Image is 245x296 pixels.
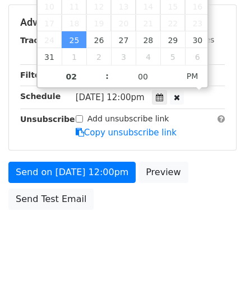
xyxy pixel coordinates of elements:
a: Send Test Email [8,189,94,210]
label: Add unsubscribe link [87,113,169,125]
span: August 31, 2025 [38,48,62,65]
span: September 5, 2025 [160,48,185,65]
span: August 28, 2025 [136,31,160,48]
span: : [105,65,109,87]
span: August 25, 2025 [62,31,86,48]
a: Copy unsubscribe link [76,128,177,138]
span: August 24, 2025 [38,31,62,48]
span: August 17, 2025 [38,15,62,31]
strong: Unsubscribe [20,115,75,124]
span: August 23, 2025 [185,15,210,31]
span: September 4, 2025 [136,48,160,65]
strong: Filters [20,71,49,79]
input: Minute [109,65,177,88]
span: Click to toggle [177,65,208,87]
span: [DATE] 12:00pm [76,92,145,102]
h5: Advanced [20,16,225,29]
span: September 3, 2025 [111,48,136,65]
span: August 20, 2025 [111,15,136,31]
span: August 21, 2025 [136,15,160,31]
span: September 2, 2025 [86,48,111,65]
iframe: Chat Widget [189,242,245,296]
strong: Schedule [20,92,61,101]
a: Send on [DATE] 12:00pm [8,162,136,183]
span: August 18, 2025 [62,15,86,31]
span: August 27, 2025 [111,31,136,48]
span: September 6, 2025 [185,48,210,65]
span: August 19, 2025 [86,15,111,31]
span: August 30, 2025 [185,31,210,48]
span: August 22, 2025 [160,15,185,31]
strong: Tracking [20,36,58,45]
a: Preview [138,162,188,183]
span: August 26, 2025 [86,31,111,48]
span: August 29, 2025 [160,31,185,48]
input: Hour [38,65,106,88]
span: September 1, 2025 [62,48,86,65]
